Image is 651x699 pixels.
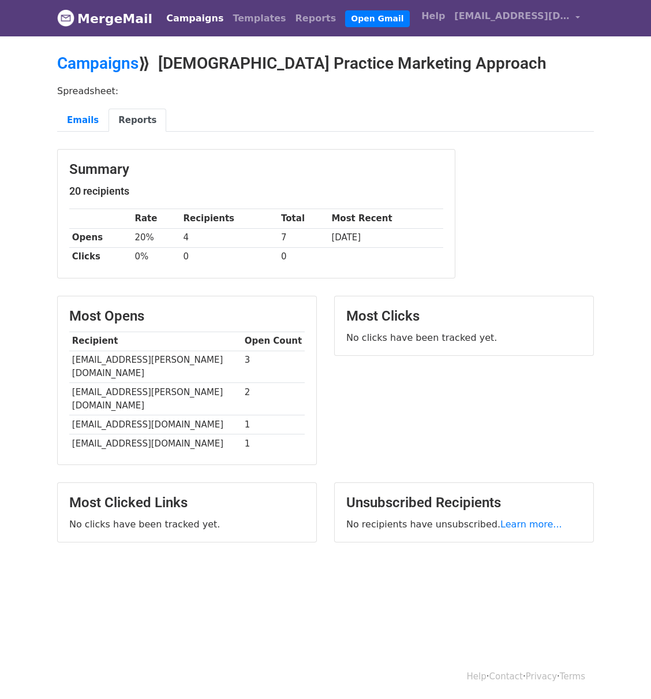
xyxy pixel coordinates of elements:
[242,434,305,453] td: 1
[242,415,305,434] td: 1
[69,185,443,198] h5: 20 recipients
[69,247,132,266] th: Clicks
[450,5,585,32] a: [EMAIL_ADDRESS][DOMAIN_NAME]
[278,247,328,266] td: 0
[346,494,582,511] h3: Unsubscribed Recipients
[489,671,523,682] a: Contact
[69,228,132,247] th: Opens
[291,7,341,30] a: Reports
[417,5,450,28] a: Help
[108,109,166,132] a: Reports
[242,351,305,383] td: 3
[329,228,443,247] td: [DATE]
[560,671,585,682] a: Terms
[228,7,290,30] a: Templates
[593,644,651,699] iframe: Chat Widget
[346,518,582,530] p: No recipients have unsubscribed.
[57,109,108,132] a: Emails
[69,161,443,178] h3: Summary
[162,7,228,30] a: Campaigns
[69,494,305,511] h3: Most Clicked Links
[345,10,409,27] a: Open Gmail
[69,332,242,351] th: Recipient
[329,209,443,228] th: Most Recent
[69,383,242,415] td: [EMAIL_ADDRESS][PERSON_NAME][DOMAIN_NAME]
[57,9,74,27] img: MergeMail logo
[346,332,582,344] p: No clicks have been tracked yet.
[454,9,570,23] span: [EMAIL_ADDRESS][DOMAIN_NAME]
[467,671,487,682] a: Help
[181,228,279,247] td: 4
[57,85,594,97] p: Spreadsheet:
[242,332,305,351] th: Open Count
[132,247,181,266] td: 0%
[242,383,305,415] td: 2
[69,518,305,530] p: No clicks have been tracked yet.
[526,671,557,682] a: Privacy
[346,308,582,325] h3: Most Clicks
[69,308,305,325] h3: Most Opens
[278,228,328,247] td: 7
[69,434,242,453] td: [EMAIL_ADDRESS][DOMAIN_NAME]
[57,54,139,73] a: Campaigns
[181,247,279,266] td: 0
[500,519,562,530] a: Learn more...
[132,209,181,228] th: Rate
[57,54,594,73] h2: ⟫ [DEMOGRAPHIC_DATA] Practice Marketing Approach
[69,351,242,383] td: [EMAIL_ADDRESS][PERSON_NAME][DOMAIN_NAME]
[181,209,279,228] th: Recipients
[69,415,242,434] td: [EMAIL_ADDRESS][DOMAIN_NAME]
[57,6,152,31] a: MergeMail
[278,209,328,228] th: Total
[132,228,181,247] td: 20%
